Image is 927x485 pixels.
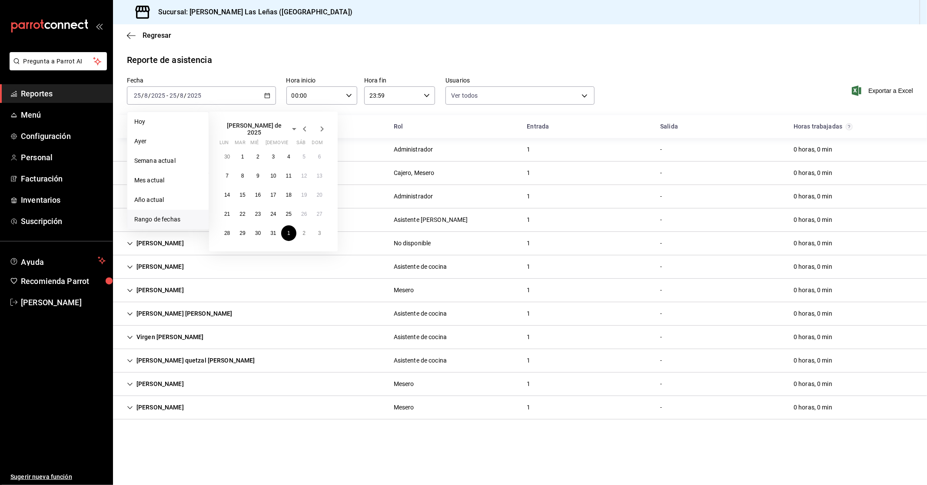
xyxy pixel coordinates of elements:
abbr: 30 de junio de 2025 [224,154,230,160]
button: [PERSON_NAME] de 2025 [219,122,299,136]
abbr: 26 de julio de 2025 [301,211,307,217]
button: 22 de julio de 2025 [235,206,250,222]
div: Cell [387,282,421,298]
div: Cell [120,259,191,275]
button: 6 de julio de 2025 [312,149,327,165]
abbr: 31 de julio de 2025 [270,230,276,236]
div: Cell [787,399,839,416]
div: Row [113,162,927,185]
abbr: 4 de julio de 2025 [287,154,290,160]
span: / [141,92,144,99]
abbr: 25 de julio de 2025 [286,211,292,217]
abbr: 29 de julio de 2025 [239,230,245,236]
div: Cell [120,306,239,322]
abbr: 17 de julio de 2025 [270,192,276,198]
div: HeadCell [520,119,654,135]
div: Mesero [394,286,414,295]
span: Año actual [134,195,202,205]
div: HeadCell [787,119,920,135]
div: Cell [787,329,839,345]
div: Cell [520,188,538,205]
h3: Sucursal: [PERSON_NAME] Las Leñas ([GEOGRAPHIC_DATA]) [151,7,352,17]
div: Cell [520,212,538,228]
div: Cell [120,212,191,228]
div: Cell [120,188,191,205]
abbr: 27 de julio de 2025 [317,211,322,217]
abbr: 7 de julio de 2025 [226,173,229,179]
div: Cell [120,282,191,298]
abbr: 18 de julio de 2025 [286,192,292,198]
div: Cell [787,353,839,369]
div: Cell [120,329,211,345]
button: Regresar [127,31,171,40]
button: 29 de julio de 2025 [235,225,250,241]
abbr: 3 de julio de 2025 [272,154,275,160]
div: Cell [387,142,440,158]
div: Cell [520,399,538,416]
div: Cell [120,353,262,369]
span: [PERSON_NAME] de 2025 [219,122,289,136]
span: Recomienda Parrot [21,275,106,287]
span: Exportar a Excel [854,86,913,96]
button: open_drawer_menu [96,23,103,30]
abbr: 16 de julio de 2025 [255,192,261,198]
div: Container [113,115,927,419]
button: 23 de julio de 2025 [250,206,266,222]
div: Cell [520,376,538,392]
div: Asistente de cocina [394,333,447,342]
span: Hoy [134,117,202,126]
abbr: 28 de julio de 2025 [224,230,230,236]
button: 17 de julio de 2025 [266,187,281,203]
span: Pregunta a Parrot AI [23,57,93,66]
label: Hora inicio [286,78,357,84]
span: Inventarios [21,194,106,206]
div: Row [113,255,927,279]
div: Cell [787,282,839,298]
abbr: martes [235,140,245,149]
div: Row [113,326,927,349]
div: Mesero [394,403,414,412]
span: Sugerir nueva función [10,472,106,482]
span: Rango de fechas [134,215,202,224]
abbr: lunes [219,140,229,149]
button: 15 de julio de 2025 [235,187,250,203]
abbr: 10 de julio de 2025 [270,173,276,179]
div: Mesero [394,379,414,389]
div: Cell [653,306,669,322]
button: 18 de julio de 2025 [281,187,296,203]
abbr: 19 de julio de 2025 [301,192,307,198]
div: Administrador [394,145,433,154]
button: 3 de julio de 2025 [266,149,281,165]
div: Cell [387,399,421,416]
button: 8 de julio de 2025 [235,168,250,184]
abbr: 12 de julio de 2025 [301,173,307,179]
button: 19 de julio de 2025 [296,187,312,203]
div: Cell [387,353,454,369]
button: 10 de julio de 2025 [266,168,281,184]
button: 11 de julio de 2025 [281,168,296,184]
abbr: sábado [296,140,306,149]
div: Cell [520,165,538,181]
div: Cell [387,188,440,205]
abbr: 1 de agosto de 2025 [287,230,290,236]
div: Reporte de asistencia [127,53,212,66]
span: Facturación [21,173,106,185]
div: Row [113,279,927,302]
abbr: 5 de julio de 2025 [302,154,306,160]
abbr: 21 de julio de 2025 [224,211,230,217]
button: Pregunta a Parrot AI [10,52,107,70]
button: 4 de julio de 2025 [281,149,296,165]
button: 5 de julio de 2025 [296,149,312,165]
div: Cell [120,235,191,251]
span: Regresar [143,31,171,40]
div: Cell [653,259,669,275]
div: Cell [387,212,475,228]
div: Row [113,138,927,162]
div: Cell [653,165,669,181]
abbr: 30 de julio de 2025 [255,230,261,236]
input: -- [133,92,141,99]
span: Configuración [21,130,106,142]
input: -- [144,92,148,99]
div: Cell [653,376,669,392]
button: 30 de julio de 2025 [250,225,266,241]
